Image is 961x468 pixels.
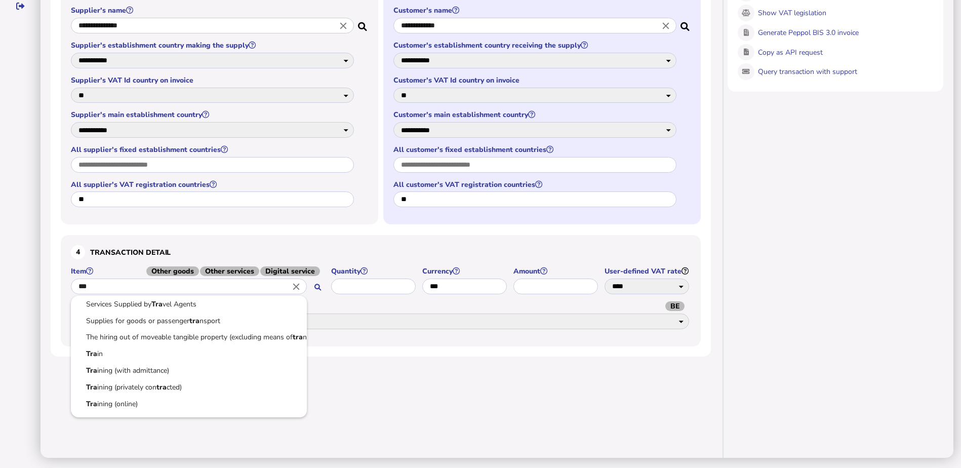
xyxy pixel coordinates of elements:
[79,298,299,310] a: Services Supplied by vel Agents
[291,281,302,292] i: Close
[156,382,167,392] b: tra
[86,366,97,375] b: Tra
[293,332,303,342] b: tra
[86,382,97,392] b: Tra
[61,235,701,346] section: Define the item, and answer additional questions
[86,415,97,425] b: Tra
[79,398,299,410] a: ining (online)
[79,381,299,394] a: ining (privately con cted)
[79,414,299,426] a: nsactions, including negotiation but not management or safekeeping, in shares, interests in compa...
[189,316,199,326] b: tra
[79,315,299,327] a: Supplies for goods or passenger nsport
[86,399,97,409] b: Tra
[86,349,97,359] b: Tra
[79,364,299,377] a: ining (with admittance)
[151,299,163,309] b: Tra
[79,347,299,360] a: in
[79,331,299,343] a: The hiring out of moveable tangible property (excluding means of nsport)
